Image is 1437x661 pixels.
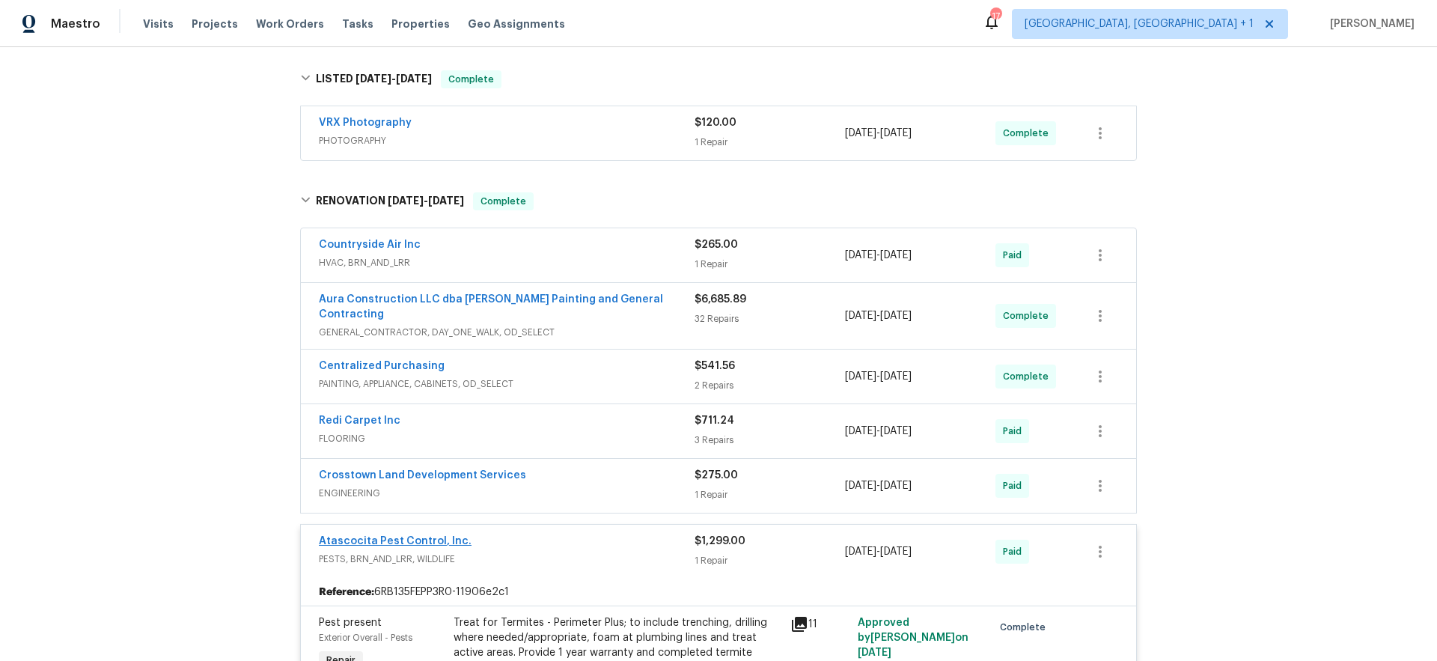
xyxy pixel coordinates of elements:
a: Crosstown Land Development Services [319,470,526,481]
span: Properties [391,16,450,31]
span: [DATE] [880,481,912,491]
span: - [845,544,912,559]
span: $275.00 [695,470,738,481]
span: [DATE] [880,311,912,321]
span: [DATE] [845,128,876,138]
span: Complete [442,72,500,87]
span: [DATE] [845,426,876,436]
span: Exterior Overall - Pests [319,633,412,642]
span: Work Orders [256,16,324,31]
div: 32 Repairs [695,311,845,326]
a: Atascocita Pest Control, Inc. [319,536,472,546]
span: Geo Assignments [468,16,565,31]
span: - [845,424,912,439]
span: - [388,195,464,206]
div: RENOVATION [DATE]-[DATE]Complete [296,177,1141,225]
span: GENERAL_CONTRACTOR, DAY_ONE_WALK, OD_SELECT [319,325,695,340]
span: Approved by [PERSON_NAME] on [858,618,968,658]
div: 17 [990,9,1001,24]
span: - [845,369,912,384]
span: PHOTOGRAPHY [319,133,695,148]
div: 2 Repairs [695,378,845,393]
span: Complete [1003,126,1055,141]
span: $265.00 [695,240,738,250]
span: [DATE] [845,371,876,382]
div: 1 Repair [695,257,845,272]
span: [PERSON_NAME] [1324,16,1415,31]
span: Complete [1003,308,1055,323]
span: - [845,126,912,141]
span: Maestro [51,16,100,31]
span: $120.00 [695,118,736,128]
span: [DATE] [845,311,876,321]
span: FLOORING [319,431,695,446]
div: 1 Repair [695,553,845,568]
div: LISTED [DATE]-[DATE]Complete [296,55,1141,103]
span: Paid [1003,544,1028,559]
span: - [845,308,912,323]
span: Pest present [319,618,382,628]
span: [DATE] [880,128,912,138]
span: PESTS, BRN_AND_LRR, WILDLIFE [319,552,695,567]
span: $6,685.89 [695,294,746,305]
span: Complete [1003,369,1055,384]
div: 6RB135FEPP3R0-11906e2c1 [301,579,1136,606]
span: [DATE] [396,73,432,84]
div: 11 [790,615,849,633]
span: - [845,478,912,493]
span: Paid [1003,248,1028,263]
a: Countryside Air Inc [319,240,421,250]
h6: LISTED [316,70,432,88]
a: Centralized Purchasing [319,361,445,371]
span: [DATE] [845,250,876,261]
span: [DATE] [858,648,891,658]
div: 1 Repair [695,487,845,502]
span: [DATE] [845,546,876,557]
span: [DATE] [880,371,912,382]
span: [DATE] [388,195,424,206]
a: VRX Photography [319,118,412,128]
span: Visits [143,16,174,31]
div: 1 Repair [695,135,845,150]
span: [DATE] [880,426,912,436]
span: Projects [192,16,238,31]
span: Paid [1003,478,1028,493]
span: HVAC, BRN_AND_LRR [319,255,695,270]
span: $711.24 [695,415,734,426]
span: [GEOGRAPHIC_DATA], [GEOGRAPHIC_DATA] + 1 [1025,16,1254,31]
span: - [845,248,912,263]
span: [DATE] [845,481,876,491]
span: [DATE] [880,546,912,557]
span: [DATE] [356,73,391,84]
span: $541.56 [695,361,735,371]
span: Complete [475,194,532,209]
b: Reference: [319,585,374,600]
span: PAINTING, APPLIANCE, CABINETS, OD_SELECT [319,377,695,392]
span: [DATE] [428,195,464,206]
a: Aura Construction LLC dba [PERSON_NAME] Painting and General Contracting [319,294,663,320]
span: Paid [1003,424,1028,439]
span: $1,299.00 [695,536,745,546]
span: - [356,73,432,84]
span: Tasks [342,19,373,29]
a: Redi Carpet Inc [319,415,400,426]
div: 3 Repairs [695,433,845,448]
span: [DATE] [880,250,912,261]
span: ENGINEERING [319,486,695,501]
span: Complete [1000,620,1052,635]
h6: RENOVATION [316,192,464,210]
